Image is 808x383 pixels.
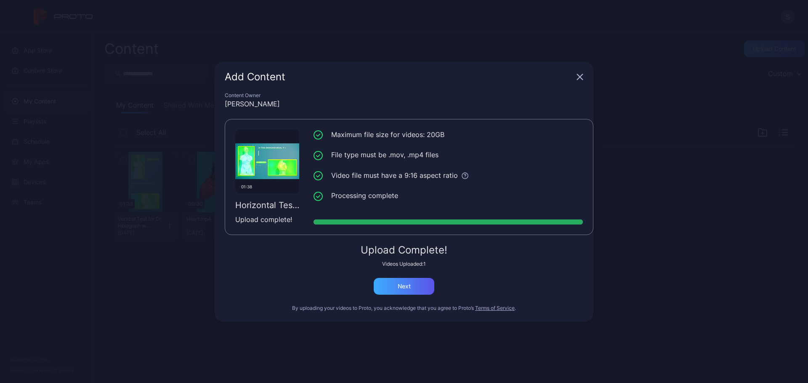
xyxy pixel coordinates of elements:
[314,129,583,140] li: Maximum file size for videos: 20GB
[225,72,573,82] div: Add Content
[235,200,299,210] div: Horizontal Test for Dr. Hologram w Audio.mp4
[225,305,583,312] div: By uploading your videos to Proto, you acknowledge that you agree to Proto’s .
[314,150,583,160] li: File type must be .mov, .mp4 files
[225,92,583,99] div: Content Owner
[374,278,434,295] button: Next
[225,99,583,109] div: [PERSON_NAME]
[238,182,255,191] div: 01:38
[398,283,411,290] div: Next
[225,245,583,255] div: Upload Complete!
[475,305,515,312] button: Terms of Service
[235,214,299,225] div: Upload complete!
[225,261,583,267] div: Videos Uploaded: 1
[314,170,583,181] li: Video file must have a 9:16 aspect ratio
[314,190,583,201] li: Processing complete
